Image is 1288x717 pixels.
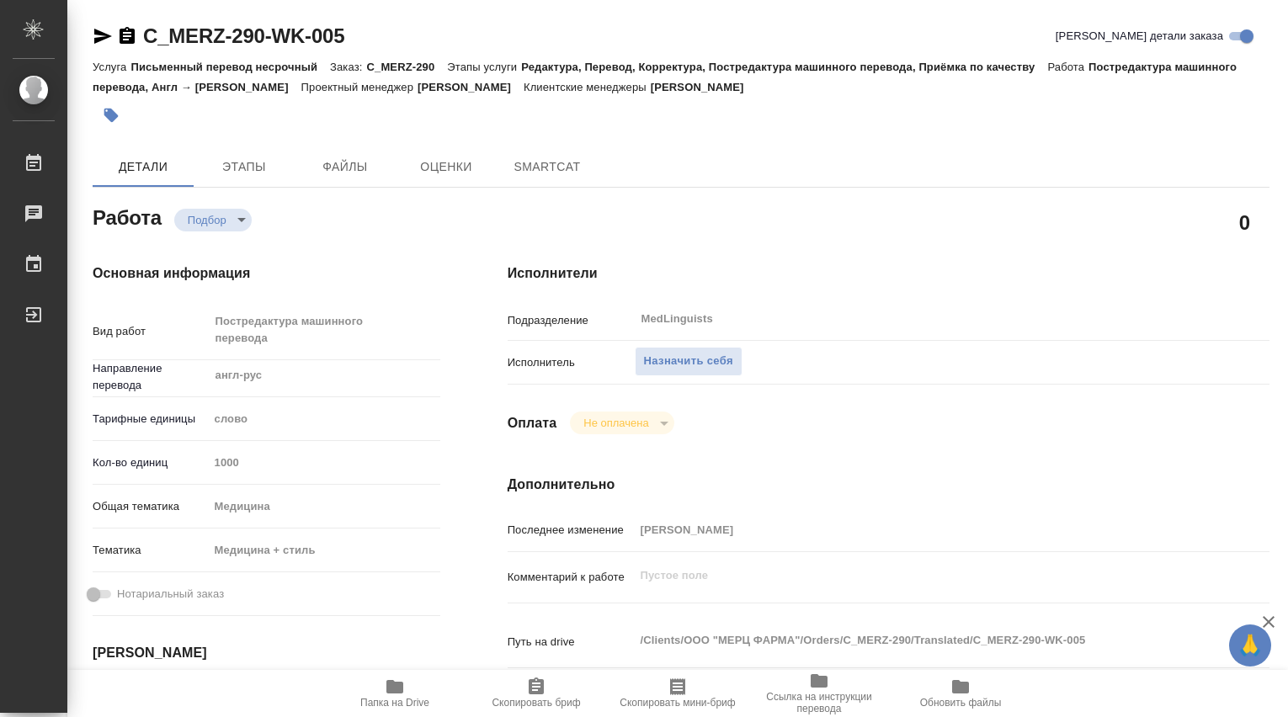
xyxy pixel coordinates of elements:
a: C_MERZ-290-WK-005 [143,24,344,47]
span: Ссылка на инструкции перевода [758,691,880,714]
span: Этапы [204,157,285,178]
p: Исполнитель [508,354,635,371]
p: Услуга [93,61,130,73]
h2: Работа [93,201,162,231]
h4: Исполнители [508,263,1269,284]
span: Файлы [305,157,386,178]
button: Назначить себя [635,347,742,376]
button: Скопировать бриф [466,670,607,717]
p: Проектный менеджер [301,81,418,93]
button: Добавить тэг [93,97,130,134]
div: Подбор [174,209,252,231]
h4: [PERSON_NAME] [93,643,440,663]
p: Путь на drive [508,634,635,651]
p: [PERSON_NAME] [418,81,524,93]
button: Скопировать ссылку [117,26,137,46]
input: Пустое поле [635,518,1206,542]
span: SmartCat [507,157,588,178]
h2: 0 [1239,208,1250,236]
p: Письменный перевод несрочный [130,61,330,73]
button: Обновить файлы [890,670,1031,717]
div: слово [209,405,440,433]
p: Редактура, Перевод, Корректура, Постредактура машинного перевода, Приёмка по качеству [521,61,1047,73]
div: Подбор [570,412,673,434]
p: Комментарий к работе [508,569,635,586]
p: Вид работ [93,323,209,340]
div: Медицина + стиль [209,536,440,565]
span: Скопировать бриф [492,697,580,709]
p: Тарифные единицы [93,411,209,428]
button: Скопировать ссылку для ЯМессенджера [93,26,113,46]
button: Подбор [183,213,232,227]
p: Подразделение [508,312,635,329]
span: 🙏 [1236,628,1264,663]
button: Ссылка на инструкции перевода [748,670,890,717]
h4: Оплата [508,413,557,433]
h4: Дополнительно [508,475,1269,495]
p: [PERSON_NAME] [651,81,757,93]
p: Кол-во единиц [93,454,209,471]
p: Работа [1047,61,1088,73]
span: Детали [103,157,184,178]
p: Этапы услуги [447,61,521,73]
button: 🙏 [1229,624,1271,667]
input: Пустое поле [209,450,440,475]
p: Заказ: [330,61,366,73]
textarea: /Clients/ООО "МЕРЦ ФАРМА"/Orders/C_MERZ-290/Translated/C_MERZ-290-WK-005 [635,626,1206,655]
span: [PERSON_NAME] детали заказа [1056,28,1223,45]
span: Нотариальный заказ [117,586,224,603]
p: Клиентские менеджеры [524,81,651,93]
span: Папка на Drive [360,697,429,709]
span: Обновить файлы [920,697,1002,709]
button: Не оплачена [578,416,653,430]
span: Назначить себя [644,352,733,371]
div: Медицина [209,492,440,521]
p: C_MERZ-290 [366,61,447,73]
span: Скопировать мини-бриф [620,697,735,709]
p: Последнее изменение [508,522,635,539]
span: Оценки [406,157,487,178]
h4: Основная информация [93,263,440,284]
button: Скопировать мини-бриф [607,670,748,717]
p: Общая тематика [93,498,209,515]
p: Тематика [93,542,209,559]
p: Направление перевода [93,360,209,394]
button: Папка на Drive [324,670,466,717]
